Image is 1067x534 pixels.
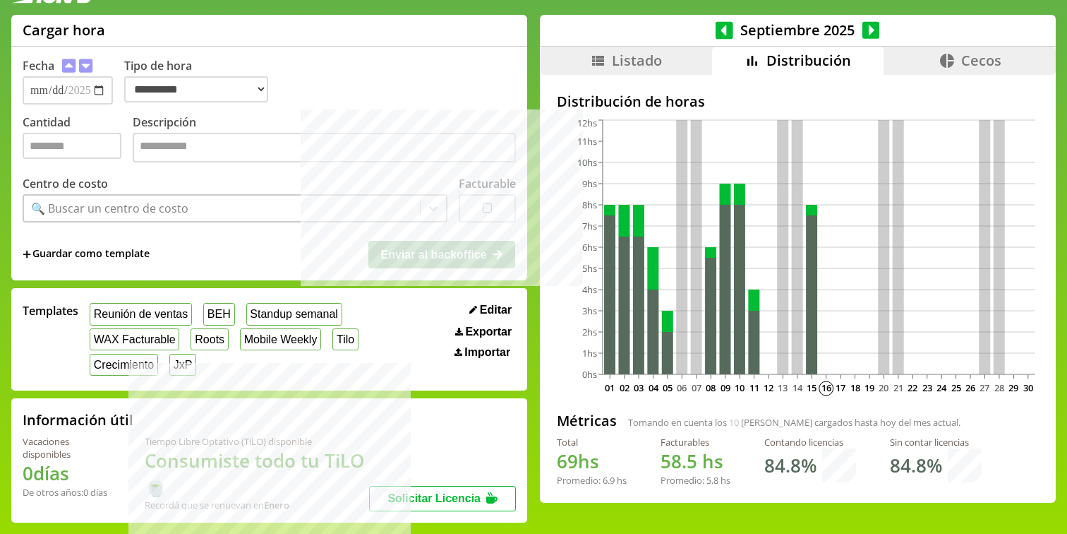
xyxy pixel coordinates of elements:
tspan: 11hs [577,135,597,148]
text: 13 [778,381,788,394]
text: 14 [792,381,803,394]
span: Septiembre 2025 [733,20,862,40]
tspan: 8hs [582,198,597,211]
text: 20 [879,381,888,394]
h1: 84.8 % [764,453,816,478]
text: 28 [994,381,1004,394]
label: Cantidad [23,114,133,166]
span: Solicitar Licencia [387,492,481,504]
button: BEH [203,303,235,325]
input: Cantidad [23,133,121,159]
text: 12 [764,381,773,394]
text: 05 [663,381,673,394]
h2: Métricas [557,411,617,430]
span: Distribución [766,51,851,70]
span: Templates [23,303,78,319]
div: Contando licencias [764,436,856,449]
tspan: 6hs [582,241,597,254]
tspan: 4hs [582,283,597,296]
button: WAX Facturable [90,328,179,350]
h1: 0 días [23,461,111,486]
text: 27 [979,381,989,394]
div: Total [557,436,627,449]
span: Editar [480,304,512,316]
span: Importar [464,346,510,359]
b: Enero [264,499,289,511]
textarea: Descripción [133,133,516,162]
div: Facturables [661,436,730,449]
div: Tiempo Libre Optativo (TiLO) disponible [145,435,370,448]
label: Fecha [23,58,54,73]
tspan: 7hs [582,220,597,232]
label: Descripción [133,114,516,166]
h1: Cargar hora [23,20,105,40]
text: 08 [706,381,716,394]
text: 17 [836,381,845,394]
text: 15 [807,381,816,394]
text: 26 [965,381,975,394]
h1: hs [661,449,730,474]
span: Cecos [961,51,1001,70]
span: 58.5 [661,449,697,474]
tspan: 3hs [582,304,597,317]
h1: 84.8 % [890,453,942,478]
span: 10 [729,416,739,429]
label: Tipo de hora [124,58,279,105]
text: 16 [821,381,831,394]
select: Tipo de hora [124,76,268,102]
span: Tomando en cuenta los [PERSON_NAME] cargados hasta hoy del mes actual. [628,416,960,429]
text: 22 [908,381,917,394]
h2: Distribución de horas [557,92,1039,111]
span: 5.8 [706,474,718,487]
text: 29 [1008,381,1018,394]
button: Standup semanal [246,303,342,325]
text: 07 [692,381,701,394]
button: Exportar [451,325,516,339]
button: Roots [191,328,228,350]
button: Tilo [332,328,358,350]
span: Listado [612,51,662,70]
div: 🔍 Buscar un centro de costo [31,201,188,216]
label: Centro de costo [23,176,108,191]
text: 06 [677,381,687,394]
h1: Consumiste todo tu TiLO 🍵 [145,448,370,499]
span: Exportar [465,326,512,338]
text: 24 [936,381,947,394]
text: 02 [619,381,629,394]
text: 11 [749,381,759,394]
span: 69 [557,449,578,474]
button: Crecimiento [90,354,158,376]
h1: hs [557,449,627,474]
label: Facturable [459,176,516,191]
div: Recordá que se renuevan en [145,499,370,511]
div: Promedio: hs [557,474,627,487]
text: 23 [922,381,932,394]
h2: Información útil [23,410,133,429]
div: De otros años: 0 días [23,486,111,499]
div: Vacaciones disponibles [23,435,111,461]
button: Reunión de ventas [90,303,192,325]
text: 30 [1023,381,1033,394]
text: 10 [735,381,745,394]
text: 18 [850,381,860,394]
text: 03 [634,381,644,394]
text: 04 [648,381,658,394]
div: Promedio: hs [661,474,730,487]
button: Solicitar Licencia [369,486,516,511]
tspan: 1hs [582,347,597,360]
tspan: 0hs [582,368,597,381]
text: 09 [720,381,730,394]
button: JxP [169,354,196,376]
span: +Guardar como template [23,247,150,262]
text: 19 [864,381,874,394]
tspan: 2hs [582,326,597,338]
tspan: 5hs [582,262,597,275]
button: Editar [465,303,516,317]
text: 25 [951,381,960,394]
text: 01 [605,381,615,394]
button: Mobile Weekly [240,328,321,350]
span: + [23,247,31,262]
tspan: 10hs [577,156,597,169]
span: 6.9 [603,474,615,487]
div: Sin contar licencias [890,436,982,449]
